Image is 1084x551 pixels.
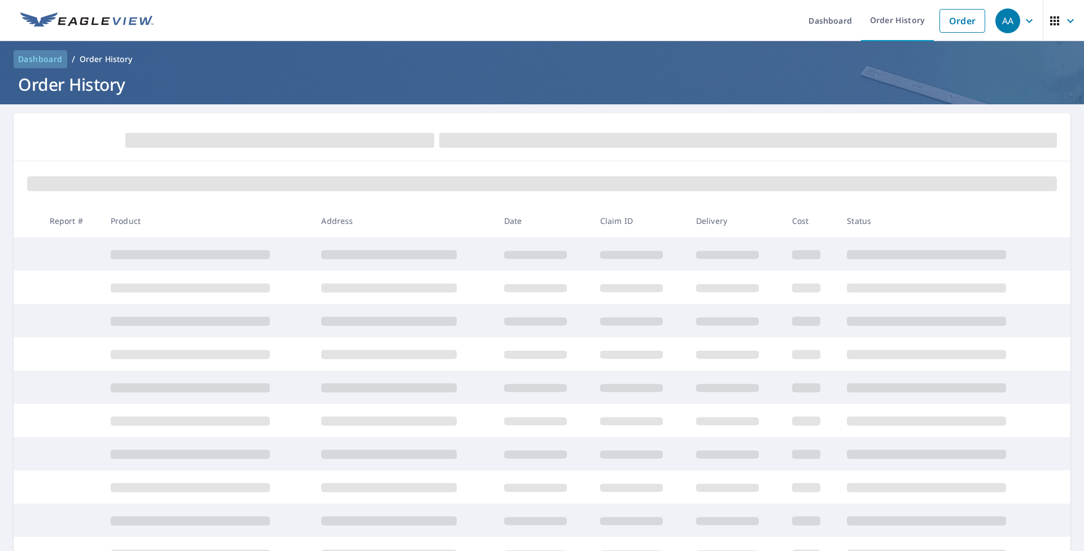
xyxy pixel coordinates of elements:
[687,204,783,237] th: Delivery
[591,204,687,237] th: Claim ID
[80,54,133,65] p: Order History
[312,204,495,237] th: Address
[20,12,154,29] img: EV Logo
[41,204,102,237] th: Report #
[102,204,312,237] th: Product
[14,50,67,68] a: Dashboard
[14,50,1070,68] nav: breadcrumb
[18,54,63,65] span: Dashboard
[495,204,591,237] th: Date
[995,8,1020,33] div: AA
[72,52,75,66] li: /
[838,204,1049,237] th: Status
[783,204,838,237] th: Cost
[14,73,1070,96] h1: Order History
[939,9,985,33] a: Order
